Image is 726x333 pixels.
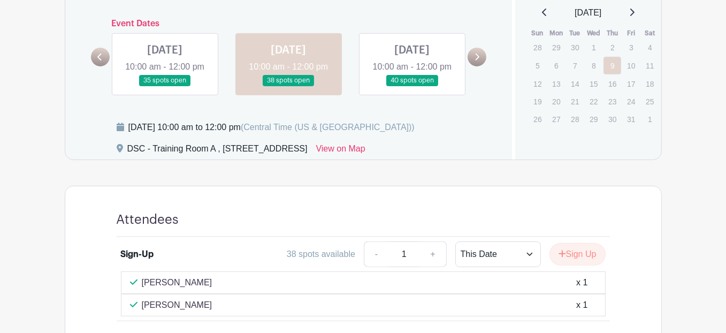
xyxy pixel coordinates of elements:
[622,93,640,110] p: 24
[585,93,602,110] p: 22
[121,248,154,261] div: Sign-Up
[547,93,565,110] p: 20
[603,75,621,92] p: 16
[241,123,415,132] span: (Central Time (US & [GEOGRAPHIC_DATA]))
[585,39,602,56] p: 1
[622,57,640,74] p: 10
[565,28,584,39] th: Tue
[566,75,584,92] p: 14
[128,121,415,134] div: [DATE] 10:00 am to 12:00 pm
[603,93,621,110] p: 23
[529,39,546,56] p: 28
[549,243,606,266] button: Sign Up
[603,111,621,127] p: 30
[287,248,355,261] div: 38 spots available
[641,75,659,92] p: 18
[641,39,659,56] p: 4
[584,28,603,39] th: Wed
[110,19,468,29] h6: Event Dates
[566,57,584,74] p: 7
[622,111,640,127] p: 31
[529,93,546,110] p: 19
[127,142,308,160] div: DSC - Training Room A , [STREET_ADDRESS]
[576,299,587,312] div: x 1
[529,57,546,74] p: 5
[641,111,659,127] p: 1
[566,111,584,127] p: 28
[622,39,640,56] p: 3
[566,93,584,110] p: 21
[641,57,659,74] p: 11
[640,28,659,39] th: Sat
[566,39,584,56] p: 30
[547,75,565,92] p: 13
[603,28,622,39] th: Thu
[585,57,602,74] p: 8
[547,111,565,127] p: 27
[117,212,179,228] h4: Attendees
[622,28,640,39] th: Fri
[142,276,212,289] p: [PERSON_NAME]
[641,93,659,110] p: 25
[316,142,365,160] a: View on Map
[528,28,547,39] th: Sun
[622,75,640,92] p: 17
[575,6,601,19] span: [DATE]
[603,39,621,56] p: 2
[547,57,565,74] p: 6
[364,241,388,267] a: -
[585,111,602,127] p: 29
[576,276,587,289] div: x 1
[603,57,621,74] a: 9
[547,39,565,56] p: 29
[585,75,602,92] p: 15
[142,299,212,312] p: [PERSON_NAME]
[529,111,546,127] p: 26
[419,241,446,267] a: +
[529,75,546,92] p: 12
[547,28,565,39] th: Mon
